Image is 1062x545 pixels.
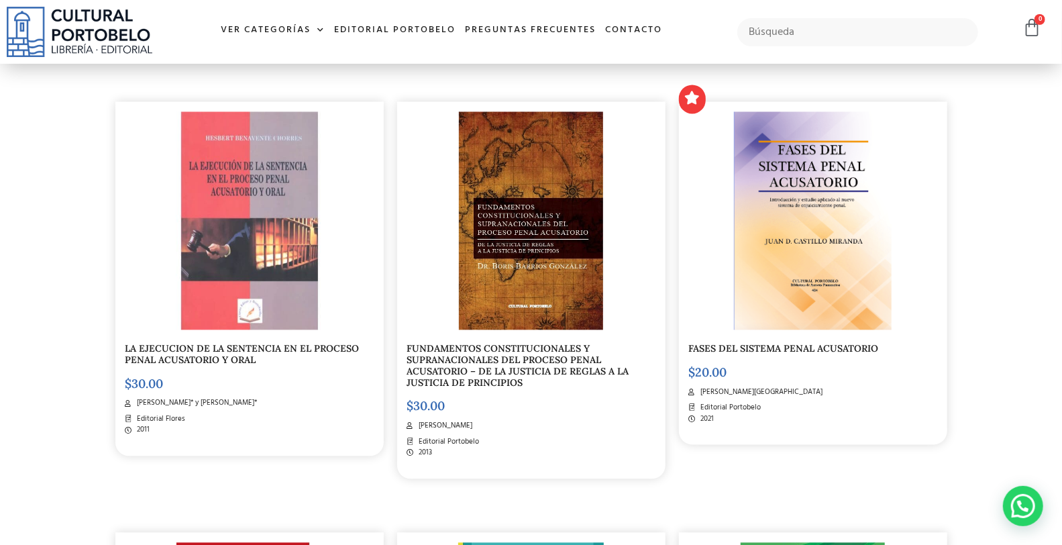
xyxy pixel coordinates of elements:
[689,343,879,355] a: FASES DEL SISTEMA PENAL ACUSATORIO
[415,437,479,448] span: Editorial Portobelo
[125,112,374,330] img: la_ejecucion_de_la-2.jpg
[1022,18,1041,38] a: 0
[407,399,445,414] bdi: 30.00
[125,377,164,392] bdi: 30.00
[125,343,360,366] a: LA EJECUCION DE LA SENTENCIA EN EL PROCESO PENAL ACUSATORIO Y ORAL
[415,448,432,459] span: 2013
[1034,14,1045,25] span: 0
[134,414,185,426] span: Editorial Flores
[697,387,822,399] span: [PERSON_NAME][GEOGRAPHIC_DATA]
[737,18,977,46] input: Búsqueda
[134,425,150,436] span: 2011
[734,112,892,330] img: castillo_miranda.png
[407,343,629,389] a: FUNDAMENTOS CONSTITUCIONALES Y SUPRANACIONALES DEL PROCESO PENAL ACUSATORIO – DE LA JUSTICIA DE R...
[689,365,696,381] span: $
[459,112,603,330] img: BA204-2.jpg
[216,16,329,45] a: Ver Categorías
[689,365,727,381] bdi: 20.00
[460,16,600,45] a: Preguntas frecuentes
[415,421,472,432] span: [PERSON_NAME]
[329,16,460,45] a: Editorial Portobelo
[134,398,257,409] span: [PERSON_NAME]* y [PERSON_NAME]*
[407,399,414,414] span: $
[600,16,667,45] a: Contacto
[125,377,132,392] span: $
[697,414,714,426] span: 2021
[697,403,761,414] span: Editorial Portobelo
